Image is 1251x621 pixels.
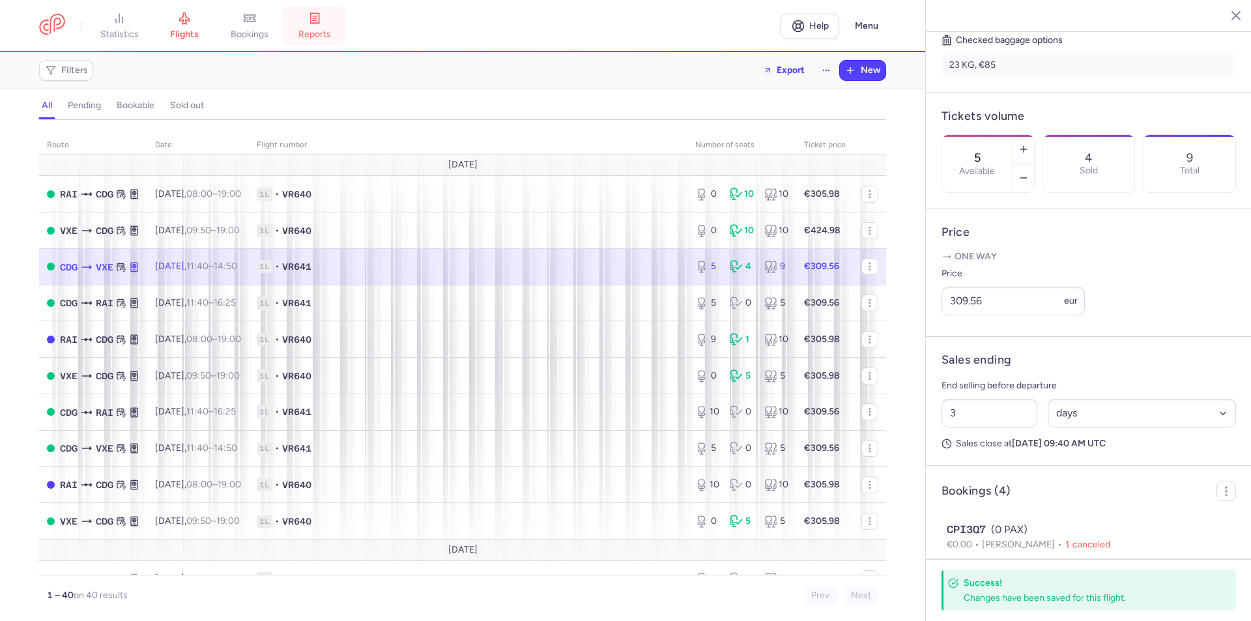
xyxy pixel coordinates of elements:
[764,188,788,201] div: 10
[764,224,788,237] div: 10
[186,515,211,527] time: 09:50
[60,369,78,383] span: VXE
[942,109,1236,124] h4: Tickets volume
[186,188,241,199] span: –
[764,296,788,310] div: 5
[186,370,240,381] span: –
[147,136,249,155] th: date
[764,369,788,383] div: 5
[959,166,995,177] label: Available
[275,296,280,310] span: •
[964,592,1207,604] div: Changes have been saved for this flight.
[764,478,788,491] div: 10
[1085,151,1092,164] p: 4
[257,478,272,491] span: 1L
[804,573,839,584] strong: €309.56
[730,405,754,418] div: 0
[42,100,52,111] h4: all
[249,136,687,155] th: Flight number
[695,478,719,491] div: 10
[764,333,788,346] div: 10
[764,515,788,528] div: 5
[275,572,280,585] span: •
[964,577,1207,589] h4: Success!
[730,369,754,383] div: 5
[942,399,1037,427] input: ##
[282,260,311,273] span: VR641
[695,296,719,310] div: 5
[60,296,78,310] span: CDG
[186,370,211,381] time: 09:50
[96,260,113,274] span: VXE
[214,442,237,454] time: 14:50
[695,572,719,585] div: 10
[257,188,272,201] span: 1L
[155,261,237,272] span: [DATE],
[730,224,754,237] div: 10
[186,515,240,527] span: –
[155,188,241,199] span: [DATE],
[282,333,311,346] span: VR640
[804,515,840,527] strong: €305.98
[155,406,236,417] span: [DATE],
[755,60,813,81] button: Export
[155,442,237,454] span: [DATE],
[275,333,280,346] span: •
[186,334,212,345] time: 08:00
[730,478,754,491] div: 0
[695,515,719,528] div: 0
[60,441,78,455] span: CDG
[186,334,241,345] span: –
[186,573,208,584] time: 11:40
[155,573,236,584] span: [DATE],
[695,188,719,201] div: 0
[257,405,272,418] span: 1L
[68,100,101,111] h4: pending
[695,369,719,383] div: 0
[1180,166,1200,176] p: Total
[809,21,829,31] span: Help
[60,478,78,492] span: RAI
[214,406,236,417] time: 16:25
[170,100,204,111] h4: sold out
[764,442,788,455] div: 5
[730,333,754,346] div: 1
[96,572,113,586] span: RAI
[74,590,128,601] span: on 40 results
[840,61,885,80] button: New
[60,260,78,274] span: CDG
[155,297,236,308] span: [DATE],
[282,405,311,418] span: VR641
[257,260,272,273] span: 1L
[170,29,199,40] span: flights
[282,369,311,383] span: VR640
[186,225,211,236] time: 09:50
[257,515,272,528] span: 1L
[282,12,347,40] a: reports
[1064,295,1078,306] span: eur
[764,405,788,418] div: 10
[764,260,788,273] div: 9
[942,53,1236,77] li: 23 KG, €85
[796,136,854,155] th: Ticket price
[96,369,113,383] span: CDG
[275,188,280,201] span: •
[96,514,113,528] span: CDG
[87,12,152,40] a: statistics
[214,573,236,584] time: 16:25
[804,479,840,490] strong: €305.98
[695,442,719,455] div: 5
[39,136,147,155] th: route
[282,515,311,528] span: VR640
[730,296,754,310] div: 0
[804,334,840,345] strong: €305.98
[152,12,217,40] a: flights
[844,586,878,605] button: Next
[155,370,240,381] span: [DATE],
[60,332,78,347] span: RAI
[60,405,78,420] span: CDG
[216,370,240,381] time: 19:00
[982,539,1065,550] span: [PERSON_NAME]
[155,334,241,345] span: [DATE],
[804,406,839,417] strong: €309.56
